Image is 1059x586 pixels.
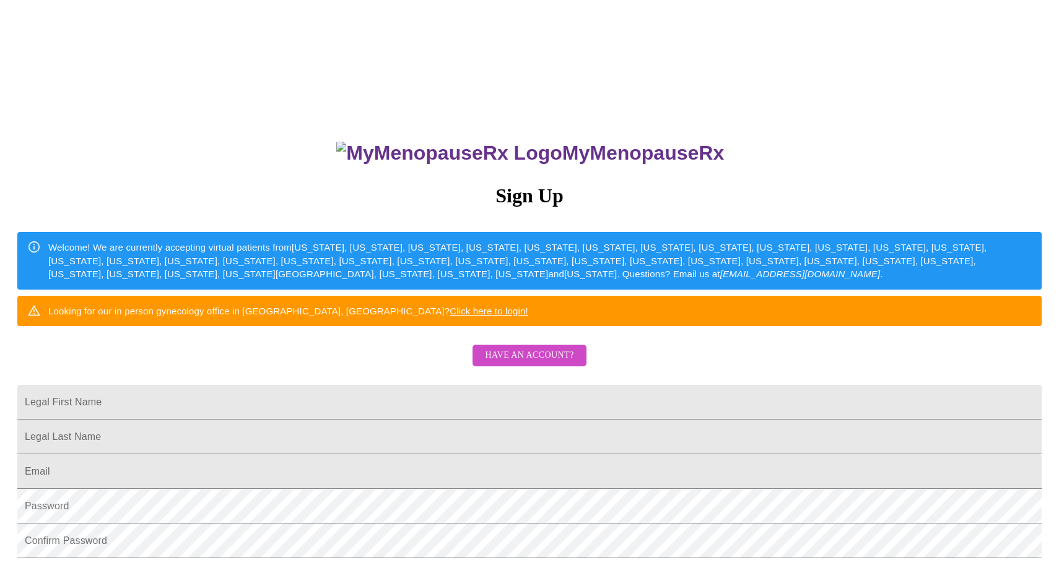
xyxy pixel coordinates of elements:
[485,348,573,363] span: Have an account?
[720,269,881,279] em: [EMAIL_ADDRESS][DOMAIN_NAME]
[19,142,1042,165] h3: MyMenopauseRx
[48,236,1032,285] div: Welcome! We are currently accepting virtual patients from [US_STATE], [US_STATE], [US_STATE], [US...
[17,184,1042,207] h3: Sign Up
[473,345,586,366] button: Have an account?
[450,306,528,316] a: Click here to login!
[48,299,528,322] div: Looking for our in person gynecology office in [GEOGRAPHIC_DATA], [GEOGRAPHIC_DATA]?
[336,142,562,165] img: MyMenopauseRx Logo
[469,358,589,369] a: Have an account?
